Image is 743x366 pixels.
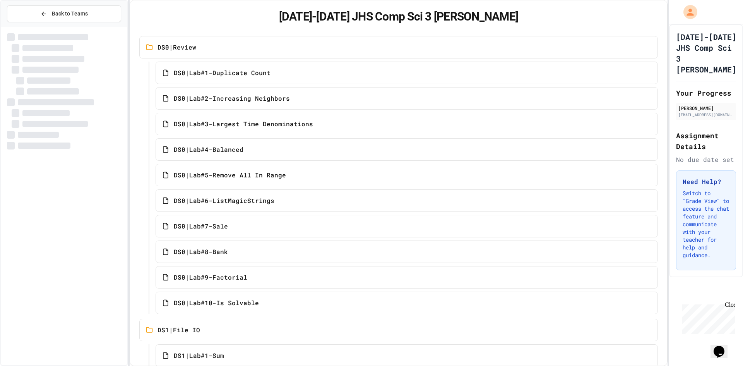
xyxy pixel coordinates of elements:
[156,189,658,212] a: DS0|Lab#6-ListMagicStrings
[678,105,734,112] div: [PERSON_NAME]
[683,189,729,259] p: Switch to "Grade View" to access the chat feature and communicate with your teacher for help and ...
[156,266,658,289] a: DS0|Lab#9-Factorial
[156,292,658,314] a: DS0|Lab#10-Is Solvable
[156,87,658,110] a: DS0|Lab#2-Increasing Neighbors
[156,215,658,237] a: DS0|Lab#7-Sale
[7,5,121,22] button: Back to Teams
[710,335,735,358] iframe: chat widget
[52,10,88,18] span: Back to Teams
[156,241,658,263] a: DS0|Lab#8-Bank
[174,298,259,308] span: DS0|Lab#10-Is Solvable
[174,247,228,256] span: DS0|Lab#8-Bank
[678,112,734,118] div: [EMAIL_ADDRESS][DOMAIN_NAME]
[174,170,286,180] span: DS0|Lab#5-Remove All In Range
[174,145,243,154] span: DS0|Lab#4-Balanced
[676,88,736,98] h2: Your Progress
[174,119,313,129] span: DS0|Lab#3-Largest Time Denominations
[174,222,228,231] span: DS0|Lab#7-Sale
[156,138,658,161] a: DS0|Lab#4-Balanced
[174,196,274,205] span: DS0|Lab#6-ListMagicStrings
[679,301,735,334] iframe: chat widget
[676,155,736,164] div: No due date set
[174,273,247,282] span: DS0|Lab#9-Factorial
[174,68,270,77] span: DS0|Lab#1-Duplicate Count
[676,130,736,152] h2: Assignment Details
[156,113,658,135] a: DS0|Lab#3-Largest Time Denominations
[139,10,658,24] h1: [DATE]-[DATE] JHS Comp Sci 3 [PERSON_NAME]
[156,164,658,186] a: DS0|Lab#5-Remove All In Range
[675,3,699,21] div: My Account
[158,325,200,335] span: DS1|File IO
[3,3,53,49] div: Chat with us now!Close
[174,94,290,103] span: DS0|Lab#2-Increasing Neighbors
[158,43,196,52] span: DS0|Review
[683,177,729,186] h3: Need Help?
[156,62,658,84] a: DS0|Lab#1-Duplicate Count
[676,31,736,75] h1: [DATE]-[DATE] JHS Comp Sci 3 [PERSON_NAME]
[174,351,224,360] span: DS1|Lab#1-Sum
